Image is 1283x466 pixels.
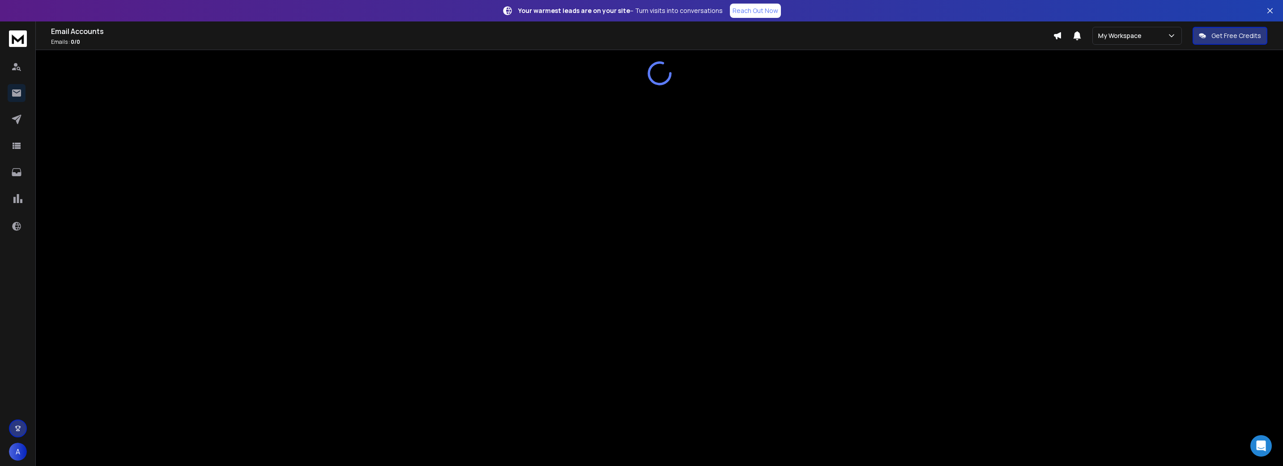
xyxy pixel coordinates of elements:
img: logo [9,30,27,47]
button: A [9,443,27,461]
p: Get Free Credits [1211,31,1261,40]
div: Open Intercom Messenger [1250,435,1272,457]
span: 0 / 0 [71,38,80,46]
button: Get Free Credits [1193,27,1267,45]
h1: Email Accounts [51,26,1053,37]
p: My Workspace [1098,31,1145,40]
p: Emails : [51,38,1053,46]
strong: Your warmest leads are on your site [518,6,630,15]
a: Reach Out Now [730,4,781,18]
p: Reach Out Now [733,6,778,15]
p: – Turn visits into conversations [518,6,723,15]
